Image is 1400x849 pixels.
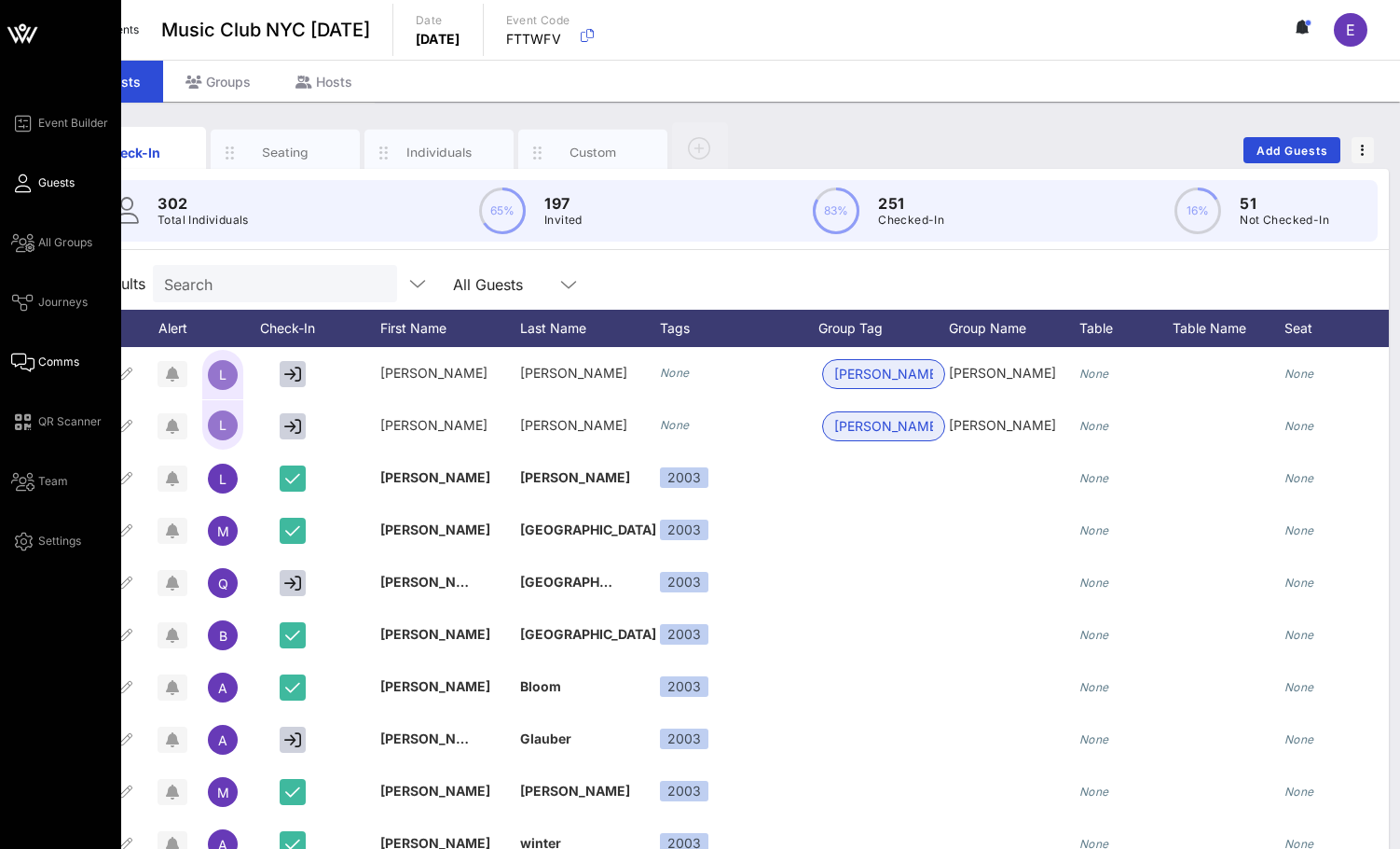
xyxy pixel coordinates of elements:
[1079,310,1173,347] div: Table
[1079,628,1109,642] i: None
[544,192,583,215] p: 197
[660,572,708,592] div: 2003
[520,678,561,694] span: Bloom
[520,310,660,347] div: Last Name
[38,234,92,251] span: All Groups
[520,731,571,746] span: Glauber
[380,783,490,799] span: [PERSON_NAME]
[949,417,1056,433] span: [PERSON_NAME]
[520,417,627,433] span: [PERSON_NAME]
[416,11,460,30] p: Date
[1284,419,1314,433] i: None
[38,473,68,490] span: Team
[219,471,226,487] span: L
[552,144,635,161] div: Custom
[660,781,708,801] div: 2003
[834,360,933,388] span: [PERSON_NAME]
[660,310,818,347] div: Tags
[660,624,708,645] div: 2003
[1284,680,1314,694] i: None
[380,678,490,694] span: [PERSON_NAME]
[38,294,88,311] span: Journeys
[520,574,656,590] span: [GEOGRAPHIC_DATA]
[1243,137,1340,163] button: Add Guests
[660,729,708,749] div: 2003
[11,411,102,433] a: QR Scanner
[158,211,249,230] p: Total Individuals
[218,680,227,696] span: A
[380,626,490,642] span: [PERSON_NAME]
[1079,785,1109,799] i: None
[218,732,227,748] span: A
[11,172,75,194] a: Guests
[1079,419,1109,433] i: None
[1334,13,1367,47] div: E
[219,367,226,383] span: L
[380,310,520,347] div: First Name
[1284,628,1314,642] i: None
[949,310,1079,347] div: Group Name
[1173,310,1284,347] div: Table Name
[1240,211,1329,230] p: Not Checked-In
[520,522,656,537] span: [GEOGRAPHIC_DATA]
[38,354,79,370] span: Comms
[90,143,173,162] div: Check-In
[1079,732,1109,746] i: None
[1284,367,1314,381] i: None
[834,412,933,440] span: [PERSON_NAME]
[520,469,630,485] span: [PERSON_NAME]
[273,61,375,103] div: Hosts
[1284,785,1314,799] i: None
[660,520,708,540] div: 2003
[163,61,273,103] div: Groups
[217,523,229,539] span: M
[1284,471,1314,485] i: None
[506,30,570,49] p: FTTWFV
[949,365,1056,381] span: [PERSON_NAME]
[1284,576,1314,590] i: None
[1284,732,1314,746] i: None
[660,366,690,380] i: None
[416,30,460,49] p: [DATE]
[1079,680,1109,694] i: None
[878,192,944,215] p: 251
[38,533,81,550] span: Settings
[380,417,487,433] span: [PERSON_NAME]
[1079,367,1109,381] i: None
[217,785,229,800] span: M
[1079,576,1109,590] i: None
[11,291,88,313] a: Journeys
[1256,144,1329,158] span: Add Guests
[380,469,490,485] span: [PERSON_NAME]
[520,783,630,799] span: [PERSON_NAME]
[219,417,226,433] span: L
[11,231,92,254] a: All Groups
[878,211,944,230] p: Checked-In
[818,310,949,347] div: Group Tag
[1079,523,1109,537] i: None
[250,310,343,347] div: Check-In
[660,676,708,697] div: 2003
[218,576,228,592] span: Q
[660,467,708,488] div: 2003
[380,574,490,590] span: [PERSON_NAME]
[398,144,481,161] div: Individuals
[544,211,583,230] p: Invited
[244,144,327,161] div: Seating
[1284,310,1378,347] div: Seat
[38,115,108,132] span: Event Builder
[219,628,227,644] span: B
[506,11,570,30] p: Event Code
[380,731,490,746] span: [PERSON_NAME]
[11,112,108,134] a: Event Builder
[38,174,75,191] span: Guests
[520,626,656,642] span: [GEOGRAPHIC_DATA]
[660,418,690,432] i: None
[11,470,68,493] a: Team
[1079,471,1109,485] i: None
[158,192,249,215] p: 302
[11,530,81,552] a: Settings
[161,16,370,44] span: Music Club NYC [DATE]
[38,413,102,430] span: QR Scanner
[1346,21,1355,39] span: E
